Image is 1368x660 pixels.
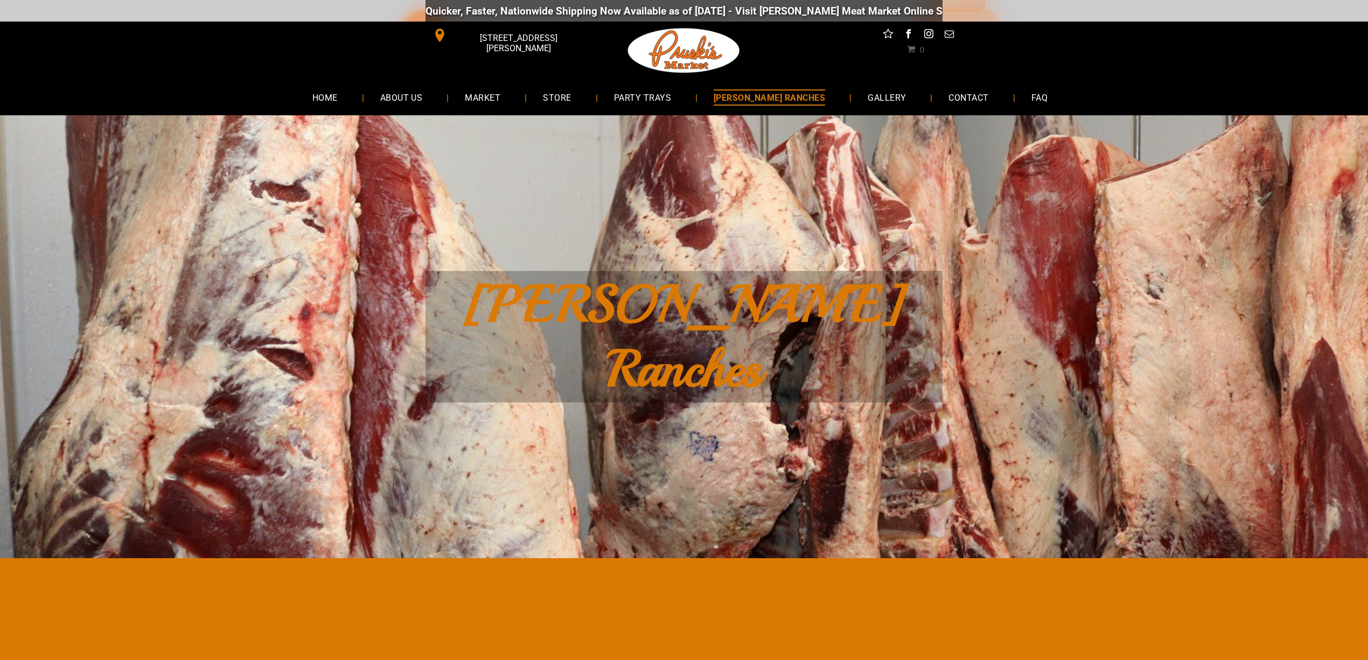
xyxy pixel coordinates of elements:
[943,27,957,44] a: email
[697,83,841,112] a: [PERSON_NAME] RANCHES
[464,272,905,401] span: [PERSON_NAME] Ranches
[1015,83,1064,112] a: FAQ
[425,27,590,44] a: [STREET_ADDRESS][PERSON_NAME]
[851,83,922,112] a: GALLERY
[296,83,354,112] a: HOME
[449,27,588,59] span: [STREET_ADDRESS][PERSON_NAME]
[364,83,439,112] a: ABOUT US
[920,45,924,53] span: 0
[922,27,936,44] a: instagram
[932,83,1004,112] a: CONTACT
[449,83,517,112] a: MARKET
[527,83,587,112] a: STORE
[626,22,742,80] img: Pruski-s+Market+HQ+Logo2-1920w.png
[881,27,895,44] a: Social network
[902,27,916,44] a: facebook
[598,83,687,112] a: PARTY TRAYS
